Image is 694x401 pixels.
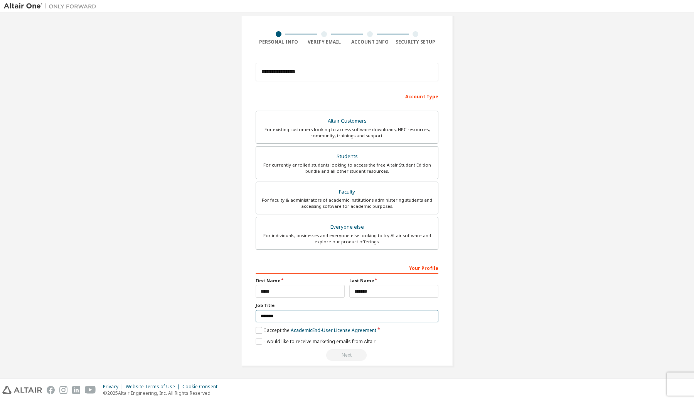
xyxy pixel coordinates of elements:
img: facebook.svg [47,386,55,394]
div: Faculty [261,187,433,197]
div: Account Type [256,90,438,102]
label: Job Title [256,302,438,308]
div: Cookie Consent [182,384,222,390]
div: Security Setup [393,39,439,45]
div: Privacy [103,384,126,390]
div: Website Terms of Use [126,384,182,390]
div: Altair Customers [261,116,433,126]
img: altair_logo.svg [2,386,42,394]
div: Everyone else [261,222,433,233]
label: Last Name [349,278,438,284]
a: Academic End-User License Agreement [291,327,376,334]
img: Altair One [4,2,100,10]
div: Verify Email [302,39,347,45]
img: youtube.svg [85,386,96,394]
div: Account Info [347,39,393,45]
div: Read and acccept EULA to continue [256,349,438,361]
div: For individuals, businesses and everyone else looking to try Altair software and explore our prod... [261,233,433,245]
p: © 2025 Altair Engineering, Inc. All Rights Reserved. [103,390,222,396]
div: Students [261,151,433,162]
div: Your Profile [256,261,438,274]
label: First Name [256,278,345,284]
div: For existing customers looking to access software downloads, HPC resources, community, trainings ... [261,126,433,139]
img: linkedin.svg [72,386,80,394]
div: For currently enrolled students looking to access the free Altair Student Edition bundle and all ... [261,162,433,174]
div: For faculty & administrators of academic institutions administering students and accessing softwa... [261,197,433,209]
label: I accept the [256,327,376,334]
label: I would like to receive marketing emails from Altair [256,338,376,345]
img: instagram.svg [59,386,67,394]
div: Personal Info [256,39,302,45]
